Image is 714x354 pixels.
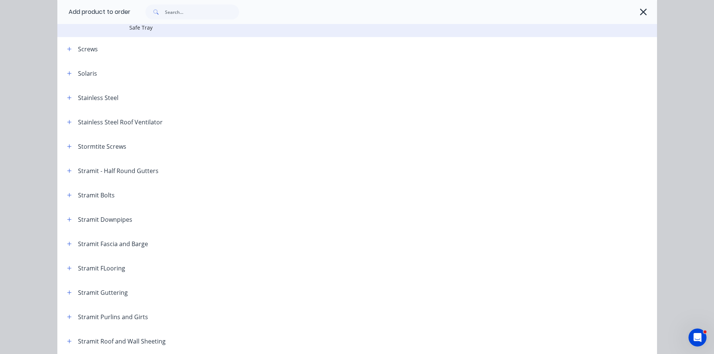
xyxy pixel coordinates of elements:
[78,166,159,175] div: Stramit - Half Round Gutters
[78,118,163,127] div: Stainless Steel Roof Ventilator
[78,93,118,102] div: Stainless Steel
[78,191,115,200] div: Stramit Bolts
[689,329,707,347] iframe: Intercom live chat
[78,142,126,151] div: Stormtite Screws
[129,24,551,31] span: Safe Tray
[78,239,148,248] div: Stramit Fascia and Barge
[78,312,148,321] div: Stramit Purlins and Girts
[165,4,239,19] input: Search...
[78,288,128,297] div: Stramit Guttering
[78,264,125,273] div: Stramit FLooring
[78,69,97,78] div: Solaris
[78,45,98,54] div: Screws
[78,337,166,346] div: Stramit Roof and Wall Sheeting
[78,215,132,224] div: Stramit Downpipes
